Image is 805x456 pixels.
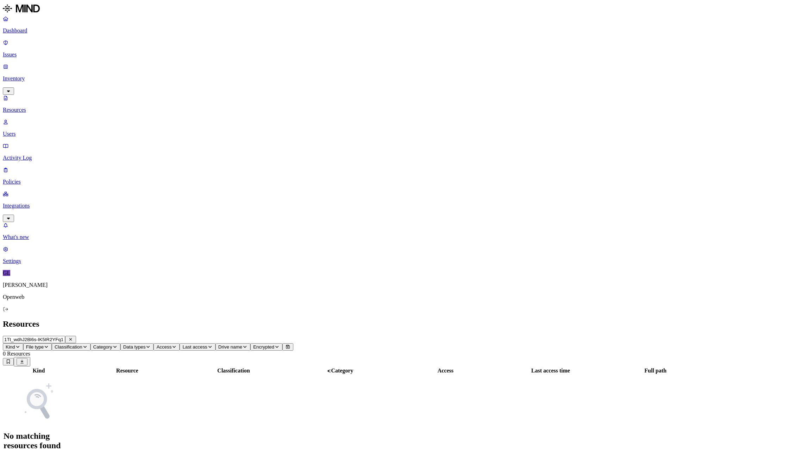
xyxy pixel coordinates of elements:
[181,368,287,374] div: Classification
[3,336,65,343] input: Search
[499,368,602,374] div: Last access time
[3,16,802,34] a: Dashboard
[3,179,802,185] p: Policies
[3,246,802,264] a: Settings
[218,344,242,350] span: Drive name
[3,143,802,161] a: Activity Log
[3,234,802,240] p: What's new
[3,51,802,58] p: Issues
[3,167,802,185] a: Policies
[3,27,802,34] p: Dashboard
[3,351,30,357] span: 0 Resources
[75,368,180,374] div: Resource
[3,155,802,161] p: Activity Log
[3,95,802,113] a: Resources
[3,107,802,113] p: Resources
[394,368,498,374] div: Access
[3,75,802,82] p: Inventory
[93,344,112,350] span: Category
[3,203,802,209] p: Integrations
[182,344,207,350] span: Last access
[604,368,707,374] div: Full path
[3,63,802,94] a: Inventory
[6,344,15,350] span: Kind
[331,368,353,374] span: Category
[3,319,802,329] h2: Resources
[123,344,146,350] span: Data types
[3,294,802,300] p: Openweb
[3,119,802,137] a: Users
[18,381,60,423] img: NoSearchResult.svg
[253,344,274,350] span: Encrypted
[4,431,74,450] h1: No matching resources found
[3,39,802,58] a: Issues
[3,191,802,221] a: Integrations
[3,3,40,14] img: MIND
[3,258,802,264] p: Settings
[3,3,802,16] a: MIND
[55,344,82,350] span: Classification
[3,131,802,137] p: Users
[4,368,74,374] div: Kind
[26,344,44,350] span: File type
[3,222,802,240] a: What's new
[156,344,171,350] span: Access
[3,270,10,276] span: GL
